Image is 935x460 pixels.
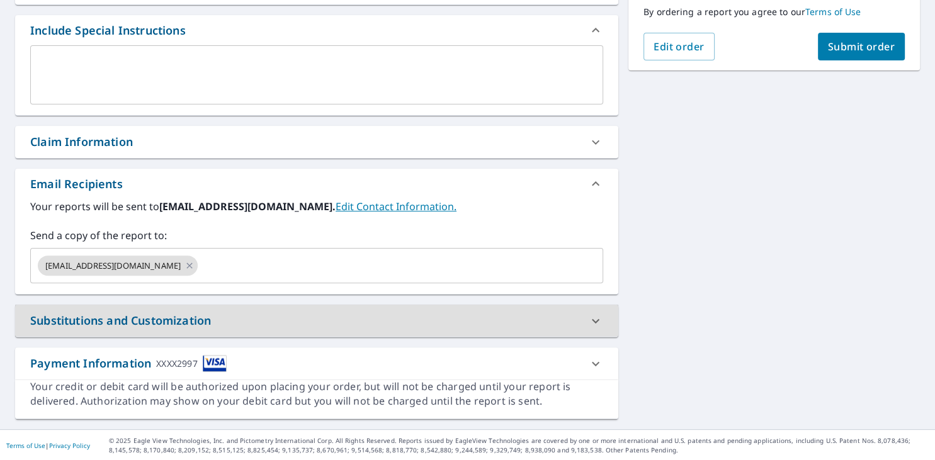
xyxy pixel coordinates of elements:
b: [EMAIL_ADDRESS][DOMAIN_NAME]. [159,199,336,213]
label: Send a copy of the report to: [30,228,603,243]
div: Substitutions and Customization [30,312,211,329]
a: Terms of Use [6,441,45,450]
div: Email Recipients [15,169,618,199]
div: Email Recipients [30,176,123,193]
button: Submit order [818,33,905,60]
button: Edit order [643,33,715,60]
a: EditContactInfo [336,199,456,213]
div: Include Special Instructions [30,22,186,39]
div: Claim Information [15,126,618,158]
a: Terms of Use [805,6,861,18]
label: Your reports will be sent to [30,199,603,214]
img: cardImage [203,355,227,372]
div: Your credit or debit card will be authorized upon placing your order, but will not be charged unt... [30,379,603,408]
div: Claim Information [30,133,133,150]
div: Include Special Instructions [15,15,618,45]
div: [EMAIL_ADDRESS][DOMAIN_NAME] [38,255,198,276]
span: [EMAIL_ADDRESS][DOMAIN_NAME] [38,260,188,272]
p: By ordering a report you agree to our [643,6,905,18]
p: | [6,442,90,449]
a: Privacy Policy [49,441,90,450]
div: Substitutions and Customization [15,305,618,337]
div: XXXX2997 [156,355,197,372]
span: Submit order [828,40,895,53]
span: Edit order [654,40,705,53]
p: © 2025 Eagle View Technologies, Inc. and Pictometry International Corp. All Rights Reserved. Repo... [109,436,929,455]
div: Payment InformationXXXX2997cardImage [15,347,618,379]
div: Payment Information [30,355,227,372]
